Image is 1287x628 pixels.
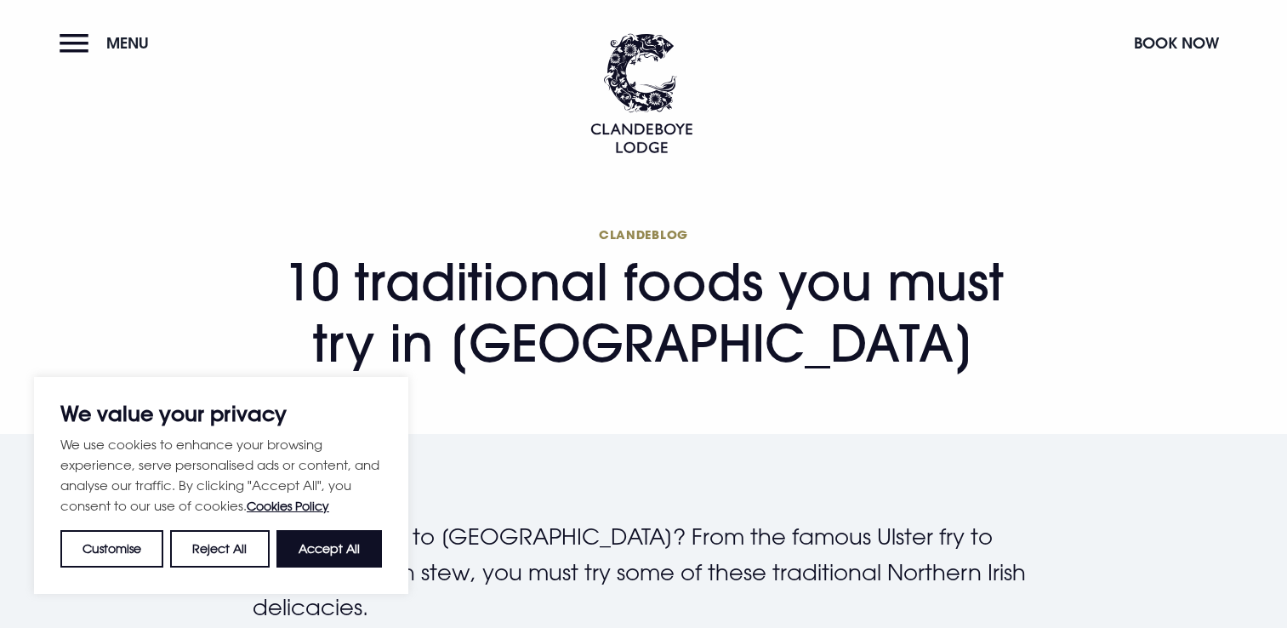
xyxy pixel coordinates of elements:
p: We value your privacy [60,403,382,424]
p: Planning a trip to [GEOGRAPHIC_DATA]? From the famous Ulster fry to comforting Irish stew, you mu... [253,519,1035,625]
p: We use cookies to enhance your browsing experience, serve personalised ads or content, and analys... [60,434,382,517]
div: We value your privacy [34,377,408,594]
button: Customise [60,530,163,568]
img: Clandeboye Lodge [590,33,692,153]
h1: 10 traditional foods you must try in [GEOGRAPHIC_DATA] [253,226,1035,374]
button: Reject All [170,530,269,568]
a: Cookies Policy [247,499,329,513]
span: Clandeblog [253,226,1035,243]
span: Menu [106,33,149,53]
button: Accept All [276,530,382,568]
button: Book Now [1125,25,1227,61]
button: Menu [60,25,157,61]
